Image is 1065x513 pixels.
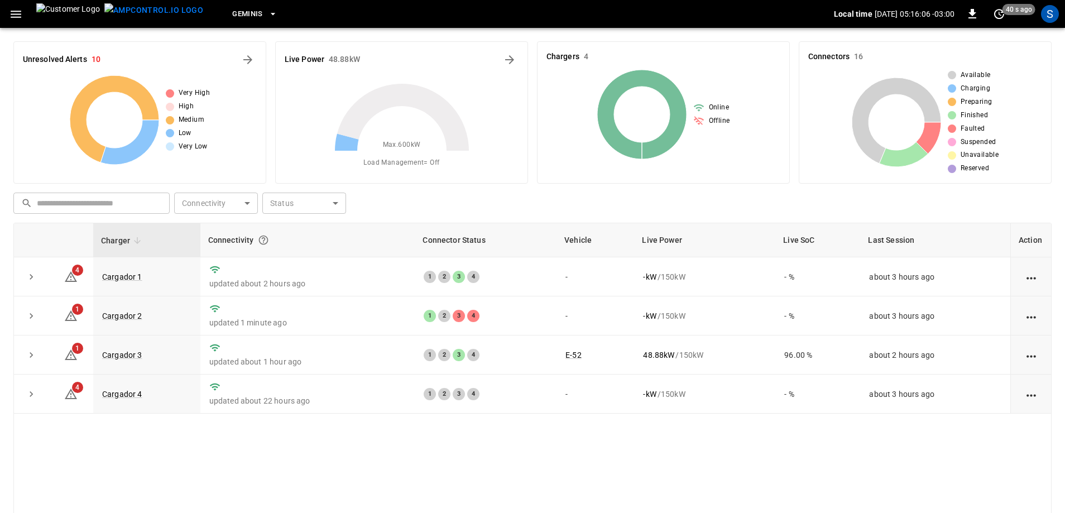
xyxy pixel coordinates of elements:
[643,271,766,282] div: / 150 kW
[643,310,656,322] p: - kW
[775,375,860,414] td: - %
[643,349,674,361] p: 48.88 kW
[285,54,324,66] h6: Live Power
[1024,310,1038,322] div: action cell options
[383,140,421,151] span: Max. 600 kW
[557,223,634,257] th: Vehicle
[961,137,996,148] span: Suspended
[36,3,100,25] img: Customer Logo
[208,230,407,250] div: Connectivity
[643,389,656,400] p: - kW
[961,123,985,135] span: Faulted
[643,310,766,322] div: / 150 kW
[1024,389,1038,400] div: action cell options
[990,5,1008,23] button: set refresh interval
[860,296,1010,335] td: about 3 hours ago
[557,257,634,296] td: -
[72,265,83,276] span: 4
[92,54,100,66] h6: 10
[643,389,766,400] div: / 150 kW
[557,296,634,335] td: -
[23,386,40,402] button: expand row
[467,271,479,283] div: 4
[643,271,656,282] p: - kW
[209,395,406,406] p: updated about 22 hours ago
[1024,349,1038,361] div: action cell options
[1041,5,1059,23] div: profile-icon
[961,83,990,94] span: Charging
[961,110,988,121] span: Finished
[453,388,465,400] div: 3
[808,51,850,63] h6: Connectors
[775,223,860,257] th: Live SoC
[501,51,519,69] button: Energy Overview
[102,272,142,281] a: Cargador 1
[453,271,465,283] div: 3
[102,311,142,320] a: Cargador 2
[775,257,860,296] td: - %
[64,350,78,359] a: 1
[209,356,406,367] p: updated about 1 hour ago
[239,51,257,69] button: All Alerts
[775,296,860,335] td: - %
[363,157,439,169] span: Load Management = Off
[438,310,450,322] div: 2
[860,223,1010,257] th: Last Session
[424,310,436,322] div: 1
[232,8,263,21] span: Geminis
[438,388,450,400] div: 2
[179,101,194,112] span: High
[860,335,1010,375] td: about 2 hours ago
[467,310,479,322] div: 4
[179,88,210,99] span: Very High
[1024,271,1038,282] div: action cell options
[584,51,588,63] h6: 4
[467,349,479,361] div: 4
[209,317,406,328] p: updated 1 minute ago
[1010,223,1051,257] th: Action
[438,349,450,361] div: 2
[209,278,406,289] p: updated about 2 hours ago
[709,116,730,127] span: Offline
[424,349,436,361] div: 1
[179,128,191,139] span: Low
[467,388,479,400] div: 4
[64,271,78,280] a: 4
[329,54,360,66] h6: 48.88 kW
[72,382,83,393] span: 4
[834,8,872,20] p: Local time
[961,163,989,174] span: Reserved
[860,257,1010,296] td: about 3 hours ago
[424,388,436,400] div: 1
[438,271,450,283] div: 2
[179,114,204,126] span: Medium
[23,347,40,363] button: expand row
[709,102,729,113] span: Online
[875,8,954,20] p: [DATE] 05:16:06 -03:00
[72,304,83,315] span: 1
[102,390,142,399] a: Cargador 4
[253,230,274,250] button: Connection between the charger and our software.
[415,223,557,257] th: Connector Status
[453,310,465,322] div: 3
[64,310,78,319] a: 1
[102,351,142,359] a: Cargador 3
[557,375,634,414] td: -
[860,375,1010,414] td: about 3 hours ago
[961,70,991,81] span: Available
[228,3,282,25] button: Geminis
[104,3,203,17] img: ampcontrol.io logo
[546,51,579,63] h6: Chargers
[961,97,992,108] span: Preparing
[775,335,860,375] td: 96.00 %
[961,150,999,161] span: Unavailable
[424,271,436,283] div: 1
[23,54,87,66] h6: Unresolved Alerts
[23,269,40,285] button: expand row
[64,389,78,398] a: 4
[565,351,582,359] a: E-52
[643,349,766,361] div: / 150 kW
[101,234,145,247] span: Charger
[179,141,208,152] span: Very Low
[72,343,83,354] span: 1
